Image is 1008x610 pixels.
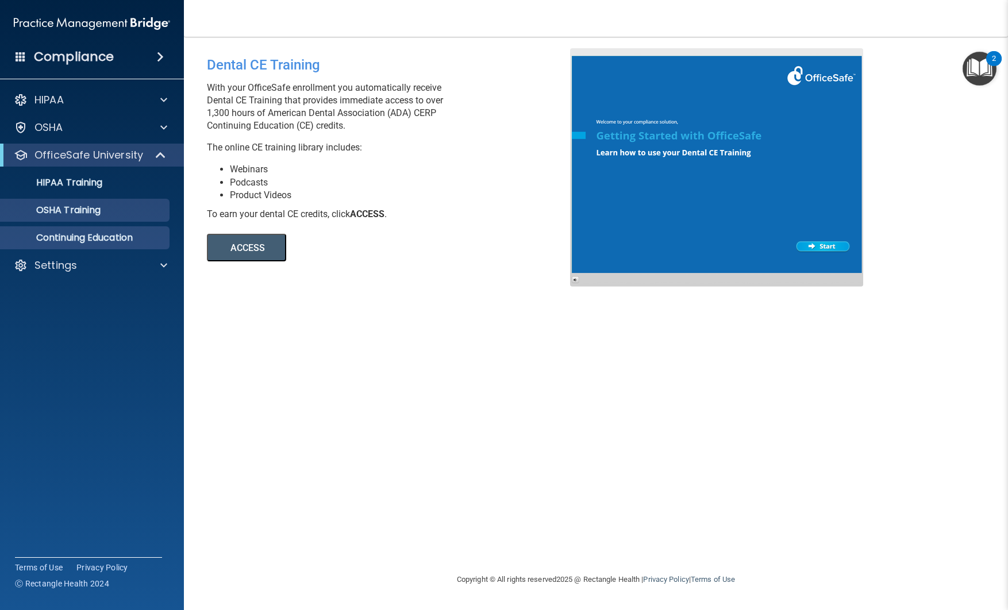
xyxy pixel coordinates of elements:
p: OSHA [34,121,63,134]
li: Podcasts [230,176,579,189]
a: HIPAA [14,93,167,107]
div: To earn your dental CE credits, click . [207,208,579,221]
a: Settings [14,258,167,272]
a: Terms of Use [691,575,735,584]
li: Product Videos [230,189,579,202]
p: Settings [34,258,77,272]
b: ACCESS [350,209,384,219]
a: Privacy Policy [643,575,688,584]
button: ACCESS [207,234,286,261]
div: 2 [992,59,996,74]
p: OfficeSafe University [34,148,143,162]
a: Terms of Use [15,562,63,573]
p: HIPAA [34,93,64,107]
p: Continuing Education [7,232,164,244]
p: HIPAA Training [7,177,102,188]
div: Copyright © All rights reserved 2025 @ Rectangle Health | | [386,561,806,598]
h4: Compliance [34,49,114,65]
span: Ⓒ Rectangle Health 2024 [15,578,109,589]
button: Open Resource Center, 2 new notifications [963,52,997,86]
p: The online CE training library includes: [207,141,579,154]
li: Webinars [230,163,579,176]
a: OfficeSafe University [14,148,167,162]
p: With your OfficeSafe enrollment you automatically receive Dental CE Training that provides immedi... [207,82,579,132]
a: Privacy Policy [76,562,128,573]
a: OSHA [14,121,167,134]
div: Dental CE Training [207,48,579,82]
a: ACCESS [207,244,521,253]
img: PMB logo [14,12,170,35]
p: OSHA Training [7,204,101,216]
